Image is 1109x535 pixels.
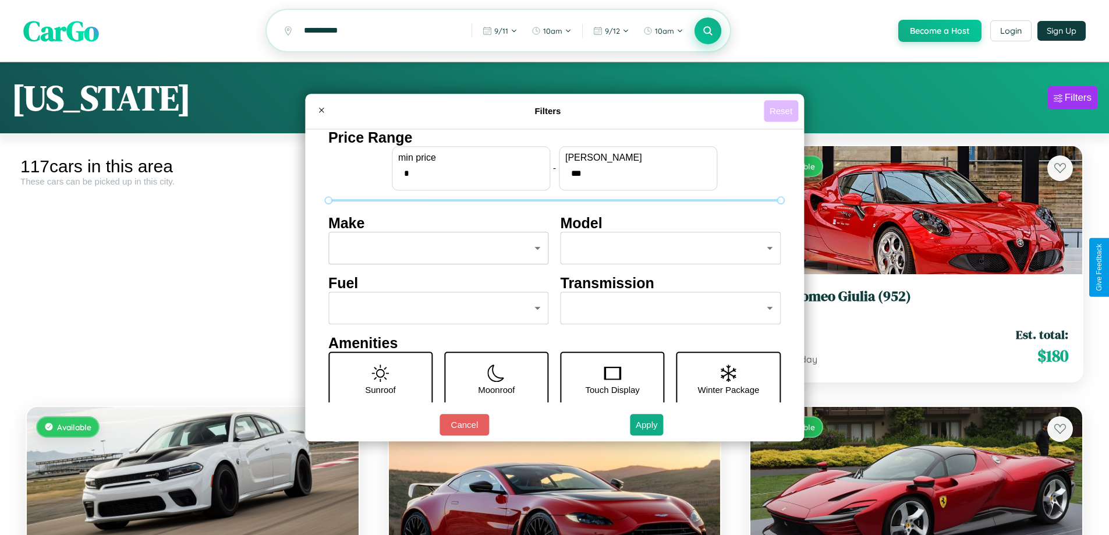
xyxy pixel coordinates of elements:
button: 10am [637,22,689,40]
button: Cancel [440,414,489,435]
button: Login [990,20,1032,41]
button: 10am [526,22,577,40]
label: [PERSON_NAME] [565,153,711,163]
h4: Make [328,215,549,232]
button: Apply [630,414,664,435]
h4: Amenities [328,335,781,352]
a: Alfa Romeo Giulia (952)2014 [764,288,1068,317]
span: / day [793,353,817,365]
h4: Filters [332,106,764,116]
div: 117 cars in this area [20,157,365,176]
span: $ 180 [1037,344,1068,367]
button: Reset [764,100,798,122]
div: Give Feedback [1095,244,1103,291]
p: - [553,160,556,176]
span: 10am [655,26,674,36]
span: 10am [543,26,562,36]
span: 9 / 11 [494,26,508,36]
span: CarGo [23,12,99,50]
button: Become a Host [898,20,982,42]
div: Filters [1065,92,1092,104]
span: Available [57,422,91,432]
button: 9/11 [477,22,523,40]
p: Sunroof [365,382,396,398]
p: Winter Package [698,382,760,398]
label: min price [398,153,544,163]
h4: Fuel [328,275,549,292]
h3: Alfa Romeo Giulia (952) [764,288,1068,305]
h4: Price Range [328,129,781,146]
button: Sign Up [1037,21,1086,41]
div: These cars can be picked up in this city. [20,176,365,186]
p: Touch Display [585,382,639,398]
p: Moonroof [478,382,515,398]
span: 9 / 12 [605,26,620,36]
h4: Model [561,215,781,232]
span: Est. total: [1016,326,1068,343]
button: 9/12 [587,22,635,40]
button: Filters [1048,86,1097,109]
h4: Transmission [561,275,781,292]
h1: [US_STATE] [12,74,191,122]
